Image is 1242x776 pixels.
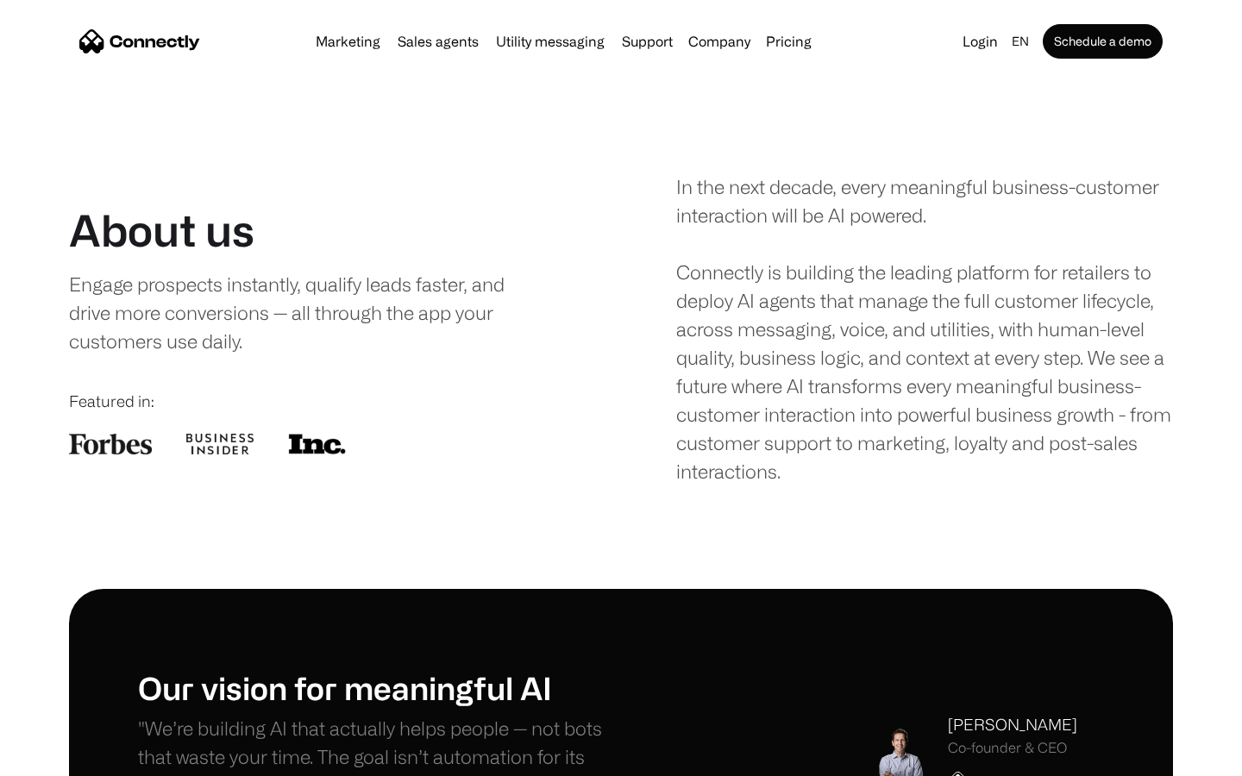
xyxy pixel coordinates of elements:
h1: About us [69,204,254,256]
aside: Language selected: English [17,744,103,770]
h1: Our vision for meaningful AI [138,669,621,706]
div: In the next decade, every meaningful business-customer interaction will be AI powered. Connectly ... [676,172,1173,485]
div: en [1012,29,1029,53]
a: Support [615,34,680,48]
div: Co-founder & CEO [948,740,1077,756]
a: Sales agents [391,34,486,48]
a: Login [956,29,1005,53]
div: Engage prospects instantly, qualify leads faster, and drive more conversions — all through the ap... [69,270,541,355]
a: Schedule a demo [1043,24,1163,59]
a: Utility messaging [489,34,612,48]
a: Pricing [759,34,819,48]
div: Featured in: [69,390,566,413]
div: Company [688,29,750,53]
div: [PERSON_NAME] [948,713,1077,736]
ul: Language list [34,746,103,770]
a: Marketing [309,34,387,48]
